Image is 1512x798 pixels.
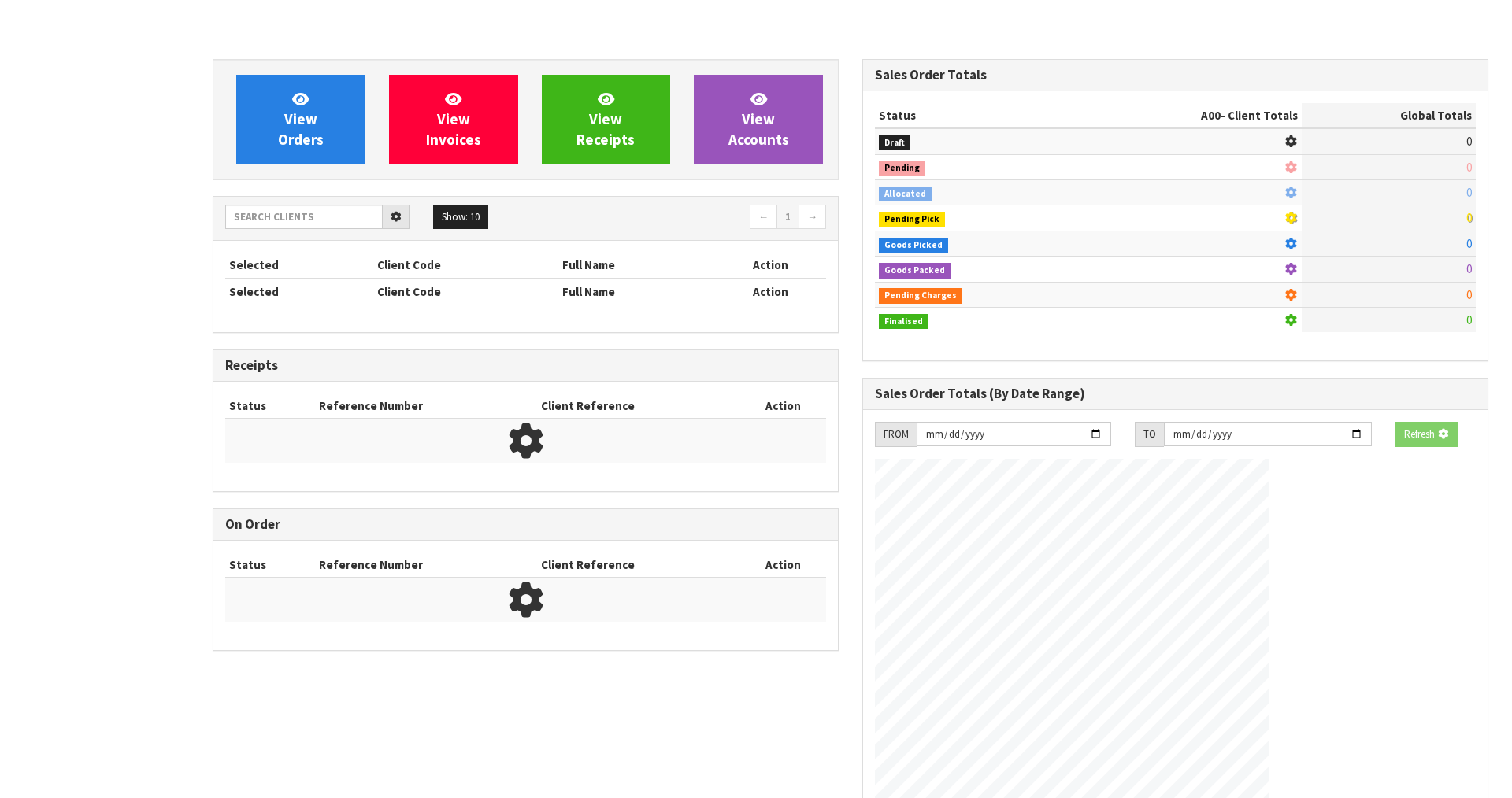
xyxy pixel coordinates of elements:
[875,422,917,447] div: FROM
[1302,103,1476,128] th: Global Totals
[1201,108,1221,123] span: A00
[225,552,315,578] th: Status
[875,386,1476,401] h3: Sales Order Totals (By Date Range)
[879,314,928,330] span: Finalised
[537,393,739,419] th: Client Reference
[1466,261,1472,276] span: 0
[1466,134,1472,149] span: 0
[225,205,383,229] input: Search clients
[278,90,324,149] span: View Orders
[714,253,826,278] th: Action
[426,90,481,149] span: View Invoices
[728,90,789,149] span: View Accounts
[1135,422,1164,447] div: TO
[433,205,488,230] button: Show: 10
[799,205,826,230] a: →
[542,75,671,164] a: ViewReceipts
[373,279,558,304] th: Client Code
[879,288,962,304] span: Pending Charges
[1395,422,1458,447] button: Refresh
[236,75,365,164] a: ViewOrders
[739,552,826,578] th: Action
[1466,287,1472,302] span: 0
[739,393,826,419] th: Action
[1466,236,1472,251] span: 0
[879,135,910,151] span: Draft
[1466,185,1472,200] span: 0
[225,358,826,373] h3: Receipts
[537,205,826,232] nav: Page navigation
[225,279,373,304] th: Selected
[875,68,1476,83] h3: Sales Order Totals
[225,253,373,278] th: Selected
[225,393,315,419] th: Status
[1466,312,1472,327] span: 0
[776,205,799,230] a: 1
[373,253,558,278] th: Client Code
[1466,160,1472,175] span: 0
[315,393,538,419] th: Reference Number
[576,90,635,149] span: View Receipts
[537,552,739,578] th: Client Reference
[714,279,826,304] th: Action
[879,263,951,279] span: Goods Packed
[315,552,538,578] th: Reference Number
[1073,103,1302,128] th: - Client Totals
[879,238,948,253] span: Goods Picked
[558,253,714,278] th: Full Name
[1466,210,1472,225] span: 0
[558,279,714,304] th: Full Name
[750,205,777,230] a: ←
[875,103,1073,128] th: Status
[389,75,518,164] a: ViewInvoices
[879,212,945,227] span: Pending Pick
[879,187,932,202] span: Allocated
[225,517,826,532] h3: On Order
[694,75,823,164] a: ViewAccounts
[879,161,925,176] span: Pending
